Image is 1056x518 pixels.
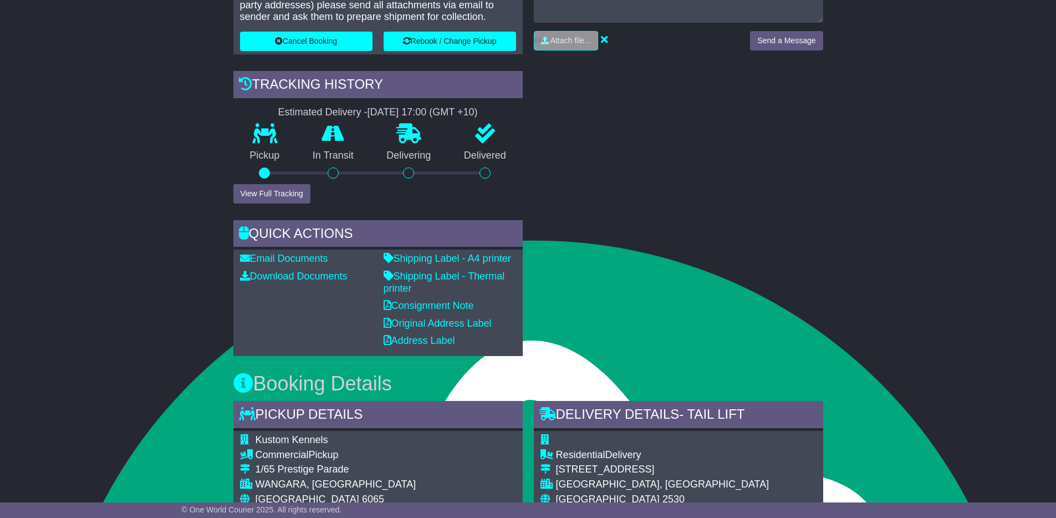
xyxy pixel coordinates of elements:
[370,150,448,162] p: Delivering
[556,449,769,461] div: Delivery
[362,494,384,505] span: 6065
[368,106,478,119] div: [DATE] 17:00 (GMT +10)
[182,505,342,514] span: © One World Courier 2025. All rights reserved.
[256,434,328,445] span: Kustom Kennels
[662,494,685,505] span: 2530
[233,184,310,204] button: View Full Tracking
[240,32,373,51] button: Cancel Booking
[750,31,823,50] button: Send a Message
[384,300,474,311] a: Consignment Note
[679,407,744,421] span: - Tail Lift
[556,464,769,476] div: [STREET_ADDRESS]
[233,150,297,162] p: Pickup
[233,401,523,431] div: Pickup Details
[556,449,605,460] span: Residential
[296,150,370,162] p: In Transit
[556,479,769,491] div: [GEOGRAPHIC_DATA], [GEOGRAPHIC_DATA]
[384,318,492,329] a: Original Address Label
[233,106,523,119] div: Estimated Delivery -
[256,494,359,505] span: [GEOGRAPHIC_DATA]
[384,335,455,346] a: Address Label
[556,494,660,505] span: [GEOGRAPHIC_DATA]
[233,373,823,395] h3: Booking Details
[233,71,523,101] div: Tracking history
[384,32,516,51] button: Rebook / Change Pickup
[240,271,348,282] a: Download Documents
[384,253,511,264] a: Shipping Label - A4 printer
[233,220,523,250] div: Quick Actions
[534,401,823,431] div: Delivery Details
[256,479,425,491] div: WANGARA, [GEOGRAPHIC_DATA]
[240,253,328,264] a: Email Documents
[256,464,425,476] div: 1/65 Prestige Parade
[384,271,505,294] a: Shipping Label - Thermal printer
[256,449,309,460] span: Commercial
[447,150,523,162] p: Delivered
[256,449,425,461] div: Pickup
